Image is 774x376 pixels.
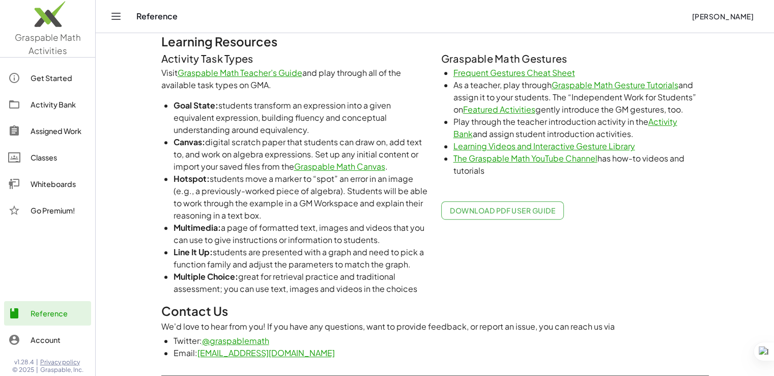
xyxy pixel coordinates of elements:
h3: Activity Task Types [161,50,429,67]
h3: Graspable Math Gestures [441,50,709,67]
li: Play through the teacher introduction activity in the and assign student introduction activities. [453,116,709,140]
b: Goal State: [174,100,218,111]
b: Line It Up: [174,247,213,257]
div: Activity Bank [31,98,87,111]
a: Classes [4,145,91,170]
a: Graspable Math Gesture Tutorials [552,79,678,90]
div: Go Premium! [31,204,87,217]
div: Get Started [31,72,87,84]
h2: Learning Resources [161,34,709,49]
a: Get Started [4,66,91,90]
li: Twitter: [174,335,709,347]
div: Whiteboards [31,178,87,190]
p: Visit and play through all of the available task types on GMA. [161,67,429,91]
b: Multiple Choice: [174,271,238,282]
span: | [36,358,38,366]
a: Learning Videos and Interactive Gesture Library [453,141,635,151]
b: Multimedia: [174,222,221,233]
a: Graspable Math Teacher’s Guide [178,67,302,78]
div: Reference [31,307,87,319]
a: Frequent Gestures Cheat Sheet [453,67,575,78]
span: © 2025 [12,366,34,374]
a: Featured Activities [463,104,535,115]
h2: Contact Us [161,303,709,319]
span: | [36,366,38,374]
button: Toggle navigation [108,8,124,24]
span: Graspable Math Activities [15,32,81,56]
li: a page of formatted text, images and videos that you can use to give instructions or information ... [174,222,429,246]
a: Activity Bank [4,92,91,117]
div: Classes [31,151,87,164]
b: Hotspot: [174,173,210,184]
li: has how-to videos and tutorials [453,152,709,177]
a: Reference [4,301,91,326]
div: Assigned Work [31,125,87,137]
a: Account [4,328,91,352]
b: Canvas: [174,137,205,147]
p: We'd love to hear from you! If you have any questions, want to provide feedback, or report an iss... [161,320,709,333]
a: Assigned Work [4,119,91,143]
li: students transform an expression into a given equivalent expression, building fluency and concept... [174,99,429,136]
span: Graspable, Inc. [40,366,83,374]
a: Graspable Math Canvas [294,161,385,172]
li: Email: [174,347,709,359]
li: digital scratch paper that students can draw on, add text to, and work on algebra expressions. Se... [174,136,429,173]
li: students are presented with a graph and need to pick a function family and adjust the parameters ... [174,246,429,271]
span: Download PDF User Guide [450,206,556,215]
a: Whiteboards [4,172,91,196]
button: [PERSON_NAME] [683,7,762,25]
a: Download PDF User Guide [441,201,564,220]
a: Privacy policy [40,358,83,366]
a: The Graspable Math YouTube Channel [453,153,597,164]
li: great for retrieval practice and traditional assessment; you can use text, images and videos in t... [174,271,429,295]
a: @graspablemath [202,335,269,346]
span: v1.28.4 [14,358,34,366]
div: Account [31,334,87,346]
span: [PERSON_NAME] [692,12,754,21]
li: students move a marker to “spot” an error in an image (e.g., a previously-worked piece of algebra... [174,173,429,222]
a: [EMAIL_ADDRESS][DOMAIN_NAME] [197,347,335,358]
li: As a teacher, play through and assign it to your students. The “Independent Work for Students” on... [453,79,709,116]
